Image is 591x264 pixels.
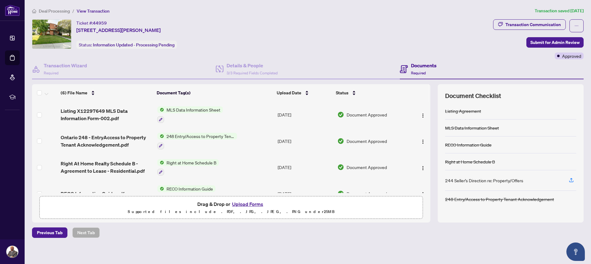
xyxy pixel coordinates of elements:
span: Required [411,71,426,75]
button: Status IconRECO Information Guide [157,185,215,202]
span: 3/3 Required Fields Completed [227,71,278,75]
div: 244 Seller’s Direction re: Property/Offers [445,177,523,184]
span: Deal Processing [39,8,70,14]
img: Document Status [337,111,344,118]
article: Transaction saved [DATE] [535,7,584,14]
img: Document Status [337,190,344,197]
span: Status [336,89,348,96]
p: Supported files include .PDF, .JPG, .JPEG, .PNG under 25 MB [43,208,419,215]
img: Document Status [337,138,344,144]
span: Document Checklist [445,92,501,100]
th: Upload Date [274,84,333,101]
button: Status IconMLS Data Information Sheet [157,106,223,123]
span: MLS Data Information Sheet [164,106,223,113]
button: Logo [418,110,428,120]
span: Submit for Admin Review [530,37,580,47]
span: (6) File Name [61,89,87,96]
span: ellipsis [574,24,579,28]
h4: Documents [411,62,436,69]
button: Status IconRight at Home Schedule B [157,159,219,176]
span: RECO Information Guide [164,185,215,192]
th: Document Tag(s) [154,84,274,101]
th: (6) File Name [58,84,154,101]
td: [DATE] [275,101,335,128]
img: Status Icon [157,159,164,166]
button: Logo [418,189,428,199]
span: 44959 [93,20,107,26]
span: Listing X12297649 MLS Data Information Form-002.pdf [61,107,152,122]
div: 248 Entry/Access to Property Tenant Acknowledgement [445,196,554,203]
div: Listing Agreement [445,108,481,114]
span: Right At Home Realty Schedule B - Agreement to Lease - Residential.pdf [61,160,152,175]
span: Document Approved [347,111,387,118]
div: MLS Data Information Sheet [445,124,499,131]
button: Transaction Communication [493,19,566,30]
img: Logo [420,166,425,171]
span: [STREET_ADDRESS][PERSON_NAME] [76,26,161,34]
button: Next Tab [72,227,100,238]
h4: Details & People [227,62,278,69]
img: IMG-X12297649_1.jpg [32,20,71,49]
img: Status Icon [157,106,164,113]
span: View Transaction [77,8,110,14]
button: Logo [418,162,428,172]
span: RECO Information Guide.pdf [61,190,124,197]
button: Open asap [566,242,585,261]
img: Logo [420,139,425,144]
span: home [32,9,36,13]
span: Required [44,71,58,75]
img: Logo [420,113,425,118]
span: Right at Home Schedule B [164,159,219,166]
span: Previous Tab [37,228,62,238]
span: Approved [562,53,581,59]
button: Status Icon248 Entry/Access to Property Tenant Acknowledgement [157,133,237,149]
span: Document Approved [347,138,387,144]
span: Drag & Drop or [197,200,265,208]
button: Upload Forms [230,200,265,208]
button: Submit for Admin Review [526,37,584,48]
li: / [72,7,74,14]
img: Status Icon [157,133,164,140]
td: [DATE] [275,128,335,154]
img: Status Icon [157,185,164,192]
button: Previous Tab [32,227,67,238]
div: Transaction Communication [505,20,561,30]
img: Profile Icon [6,246,18,258]
span: Document Approved [347,190,387,197]
th: Status [333,84,408,101]
span: Ontario 248 - EntryAccess to Property Tenant Acknowledgement.pdf [61,134,152,148]
h4: Transaction Wizard [44,62,87,69]
div: Right at Home Schedule B [445,158,495,165]
td: [DATE] [275,154,335,181]
img: Logo [420,192,425,197]
div: Status: [76,41,177,49]
span: 248 Entry/Access to Property Tenant Acknowledgement [164,133,237,140]
span: Document Approved [347,164,387,171]
button: Logo [418,136,428,146]
td: [DATE] [275,180,335,207]
span: Upload Date [277,89,301,96]
img: Document Status [337,164,344,171]
img: logo [5,5,20,16]
div: RECO Information Guide [445,141,492,148]
span: Drag & Drop orUpload FormsSupported files include .PDF, .JPG, .JPEG, .PNG under25MB [40,196,423,219]
span: Information Updated - Processing Pending [93,42,175,48]
div: Ticket #: [76,19,107,26]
